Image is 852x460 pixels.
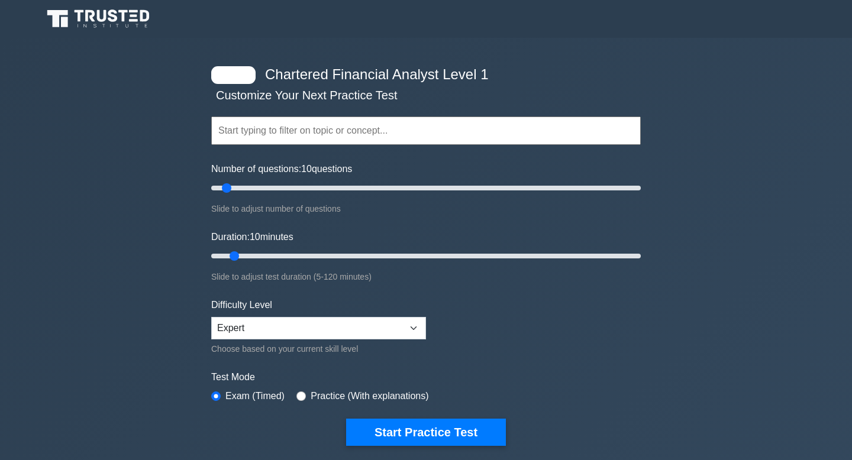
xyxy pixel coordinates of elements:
[211,116,641,145] input: Start typing to filter on topic or concept...
[211,162,352,176] label: Number of questions: questions
[211,202,641,216] div: Slide to adjust number of questions
[211,270,641,284] div: Slide to adjust test duration (5-120 minutes)
[225,389,285,403] label: Exam (Timed)
[311,389,428,403] label: Practice (With explanations)
[211,230,293,244] label: Duration: minutes
[211,370,641,384] label: Test Mode
[346,419,506,446] button: Start Practice Test
[211,298,272,312] label: Difficulty Level
[260,66,583,83] h4: Chartered Financial Analyst Level 1
[250,232,260,242] span: 10
[301,164,312,174] span: 10
[211,342,426,356] div: Choose based on your current skill level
